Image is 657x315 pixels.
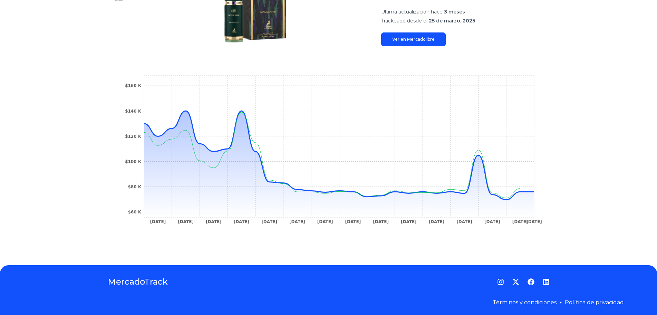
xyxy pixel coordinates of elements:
[381,9,443,15] span: Ultima actualizacion hace
[565,299,624,306] a: Política de privacidad
[381,18,427,24] span: Trackeado desde el
[128,184,141,189] tspan: $80 K
[444,9,465,15] span: 3 meses
[493,299,557,306] a: Términos y condiciones
[373,219,389,224] tspan: [DATE]
[543,278,550,285] a: LinkedIn
[381,32,446,46] a: Ver en Mercadolibre
[128,210,141,214] tspan: $60 K
[150,219,166,224] tspan: [DATE]
[108,276,168,287] a: MercadoTrack
[428,219,444,224] tspan: [DATE]
[512,278,519,285] a: Twitter
[497,278,504,285] a: Instagram
[429,18,475,24] span: 25 de marzo, 2025
[125,109,142,114] tspan: $140 K
[261,219,277,224] tspan: [DATE]
[317,219,333,224] tspan: [DATE]
[125,134,142,139] tspan: $120 K
[484,219,500,224] tspan: [DATE]
[400,219,416,224] tspan: [DATE]
[512,219,528,224] tspan: [DATE]
[528,278,534,285] a: Facebook
[125,83,142,88] tspan: $160 K
[205,219,221,224] tspan: [DATE]
[289,219,305,224] tspan: [DATE]
[125,159,142,164] tspan: $100 K
[345,219,361,224] tspan: [DATE]
[233,219,249,224] tspan: [DATE]
[526,219,542,224] tspan: [DATE]
[456,219,472,224] tspan: [DATE]
[178,219,194,224] tspan: [DATE]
